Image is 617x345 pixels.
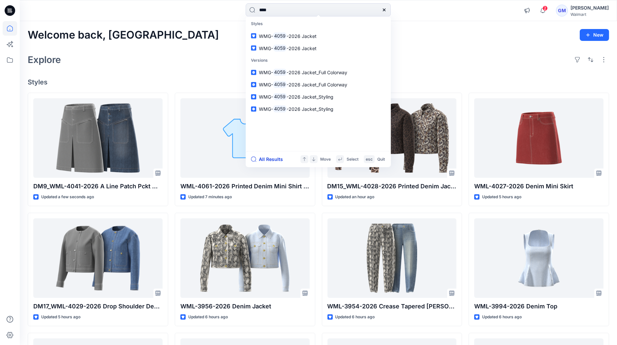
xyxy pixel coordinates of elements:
[259,82,273,87] span: WMG-
[366,156,373,163] p: esc
[287,82,347,87] span: -2026 Jacket_Full Colorway
[273,105,287,113] mark: 4059
[180,98,310,178] a: WML-4061-2026 Printed Denim Mini Shirt Dress
[474,98,603,178] a: WML-4027-2026 Denim Mini Skirt
[247,30,389,42] a: WMG-4059-2026 Jacket
[247,103,389,115] a: WMG-4059-2026 Jacket_Styling
[571,4,609,12] div: [PERSON_NAME]
[259,94,273,100] span: WMG-
[259,45,273,51] span: WMG-
[273,44,287,52] mark: 4059
[41,314,80,321] p: Updated 5 hours ago
[377,156,385,163] p: Quit
[180,218,310,298] a: WML-3956-2026 Denim Jacket
[33,182,163,191] p: DM9_WML-4041-2026 A Line Patch Pckt Midi Skirt
[180,302,310,311] p: WML-3956-2026 Denim Jacket
[287,106,333,112] span: -2026 Jacket_Styling
[180,182,310,191] p: WML-4061-2026 Printed Denim Mini Shirt Dress
[571,12,609,17] div: Walmart
[33,218,163,298] a: DM17_WML-4029-2026 Drop Shoulder Denim Lady Jacket
[273,32,287,40] mark: 4059
[251,155,287,163] button: All Results
[247,66,389,78] a: WMG-4059-2026 Jacket_Full Colorway
[247,18,389,30] p: Styles
[273,93,287,101] mark: 4059
[247,54,389,66] p: Versions
[320,156,331,163] p: Move
[474,182,603,191] p: WML-4027-2026 Denim Mini Skirt
[273,69,287,76] mark: 4059
[287,45,317,51] span: -2026 Jacket
[41,194,94,201] p: Updated a few seconds ago
[335,314,375,321] p: Updated 6 hours ago
[474,302,603,311] p: WML-3994-2026 Denim Top
[580,29,609,41] button: New
[327,98,457,178] a: DM15_WML-4028-2026 Printed Denim Jacket
[259,106,273,112] span: WMG-
[327,218,457,298] a: WML-3954-2026 Crease Tapered Jean
[28,78,609,86] h4: Styles
[273,81,287,88] mark: 4059
[482,314,522,321] p: Updated 6 hours ago
[259,70,273,75] span: WMG-
[327,302,457,311] p: WML-3954-2026 Crease Tapered [PERSON_NAME]
[33,98,163,178] a: DM9_WML-4041-2026 A Line Patch Pckt Midi Skirt
[247,42,389,54] a: WMG-4059-2026 Jacket
[247,91,389,103] a: WMG-4059-2026 Jacket_Styling
[259,33,273,39] span: WMG-
[28,54,61,65] h2: Explore
[347,156,358,163] p: Select
[327,182,457,191] p: DM15_WML-4028-2026 Printed Denim Jacket
[188,194,232,201] p: Updated 7 minutes ago
[542,6,548,11] span: 2
[474,218,603,298] a: WML-3994-2026 Denim Top
[188,314,228,321] p: Updated 6 hours ago
[28,29,219,41] h2: Welcome back, [GEOGRAPHIC_DATA]
[287,33,317,39] span: -2026 Jacket
[335,194,375,201] p: Updated an hour ago
[247,78,389,91] a: WMG-4059-2026 Jacket_Full Colorway
[556,5,568,16] div: GM
[482,194,521,201] p: Updated 5 hours ago
[287,94,333,100] span: -2026 Jacket_Styling
[33,302,163,311] p: DM17_WML-4029-2026 Drop Shoulder Denim [DEMOGRAPHIC_DATA] Jacket
[287,70,347,75] span: -2026 Jacket_Full Colorway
